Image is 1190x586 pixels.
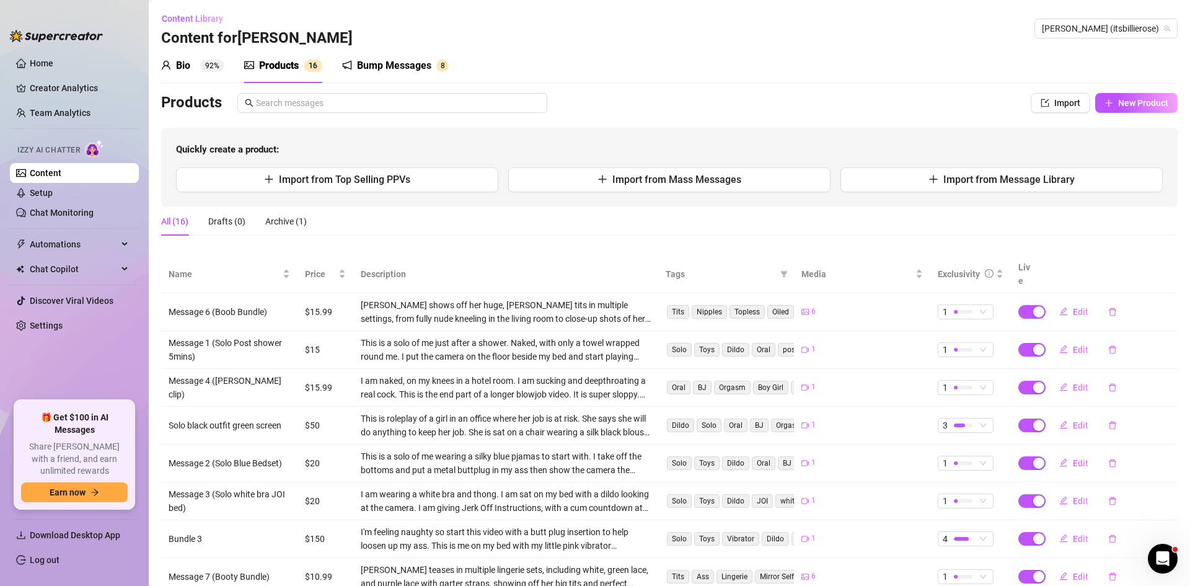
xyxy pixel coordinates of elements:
button: Edit [1049,529,1098,549]
span: Mirror Selfies [755,570,808,584]
button: Edit [1049,453,1098,473]
span: user [161,60,171,70]
span: plus [1104,99,1113,107]
span: BJ [750,419,769,432]
th: Media [794,255,930,293]
span: team [1163,25,1171,32]
span: Oiled [767,305,794,319]
span: Real cock [791,381,832,394]
span: Toys [694,532,720,546]
td: Message 4 ([PERSON_NAME] clip) [161,369,297,407]
span: edit [1059,458,1068,467]
span: edit [1059,345,1068,353]
button: Content Library [161,9,233,29]
span: 6 [811,306,816,317]
span: post shower [778,343,829,357]
img: logo-BBDzfeDw.svg [10,30,103,42]
span: delete [1108,383,1117,392]
div: Bio [176,58,190,73]
a: Discover Viral Videos [30,296,113,306]
td: Message 1 (Solo Post shower 5mins) [161,331,297,369]
span: Oral [752,456,775,470]
span: Edit [1073,420,1088,430]
a: Content [30,168,61,178]
td: $15.99 [297,293,353,331]
strong: Quickly create a product: [176,144,279,155]
span: 1 [943,305,948,319]
span: Ass [692,570,714,584]
sup: 92% [200,60,224,72]
span: delete [1108,459,1117,468]
span: Billie (itsbillierose) [1042,19,1170,38]
button: delete [1098,302,1127,322]
button: delete [1098,453,1127,473]
button: delete [1098,378,1127,397]
div: This is a solo of me wearing a silky blue pjamas to start with. I take off the bottoms and put a ... [361,450,651,477]
div: Drafts (0) [208,215,245,228]
td: $50 [297,407,353,445]
span: Import [1054,98,1080,108]
span: Izzy AI Chatter [17,144,80,156]
span: BJ [778,456,796,470]
span: delete [1108,308,1117,316]
span: Import from Message Library [943,174,1075,185]
a: Creator Analytics [30,78,129,98]
span: delete [1108,535,1117,543]
span: Tags [666,267,776,281]
span: video-camera [801,459,809,467]
th: Description [353,255,658,293]
span: 1 [943,494,948,508]
div: I'm feeling naughty so start this video with a butt plug insertion to help loosen up my ass. This... [361,525,651,553]
a: Team Analytics [30,108,90,118]
td: $150 [297,520,353,558]
span: 3 [943,419,948,432]
span: Solo [667,456,692,470]
span: Boy Girl [753,381,788,394]
button: Edit [1049,378,1098,397]
span: 1 [811,344,816,355]
span: 1 [811,495,816,507]
span: video-camera [801,346,809,353]
sup: 8 [436,60,449,72]
td: Message 2 (Solo Blue Bedset) [161,445,297,482]
span: plus [928,174,938,184]
span: Dildo [722,343,749,357]
span: Toys [694,343,720,357]
span: Orgasm [714,381,751,394]
span: 1 [943,570,948,584]
div: I am wearing a white bra and thong. I am sat on my bed with a dildo looking at the camera. I am g... [361,487,651,515]
a: Chat Monitoring [30,208,94,218]
button: New Product [1095,93,1178,113]
button: Earn nowarrow-right [21,482,128,502]
td: $15 [297,331,353,369]
div: This is roleplay of a girl in an office where her job is at risk. She says she will do anything t... [361,412,651,439]
span: Toys [694,494,720,508]
span: 1 [309,61,313,70]
button: Edit [1049,302,1098,322]
span: Edit [1073,345,1088,355]
div: All (16) [161,215,188,228]
span: Import from Top Selling PPVs [279,174,410,185]
div: [PERSON_NAME] shows off her huge, [PERSON_NAME] tits in multiple settings, from fully nude kneeli... [361,298,651,326]
span: picture [801,573,809,580]
span: arrow-right [90,488,99,497]
a: Home [30,58,53,68]
span: Automations [30,234,118,254]
span: 1 [811,419,816,431]
span: Dildo [722,456,749,470]
span: Import from Mass Messages [612,174,741,185]
span: filter [780,270,788,278]
span: thunderbolt [16,239,26,249]
span: Name [169,267,280,281]
span: Tits [667,305,689,319]
h3: Content for [PERSON_NAME] [161,29,353,48]
a: Setup [30,188,53,198]
div: Archive (1) [265,215,307,228]
span: 6 [313,61,317,70]
span: Orgasm [771,419,808,432]
span: Solo [667,532,692,546]
td: Message 3 (Solo white bra JOI bed) [161,482,297,520]
span: New Product [1118,98,1168,108]
span: Edit [1073,307,1088,317]
div: Bump Messages [357,58,431,73]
